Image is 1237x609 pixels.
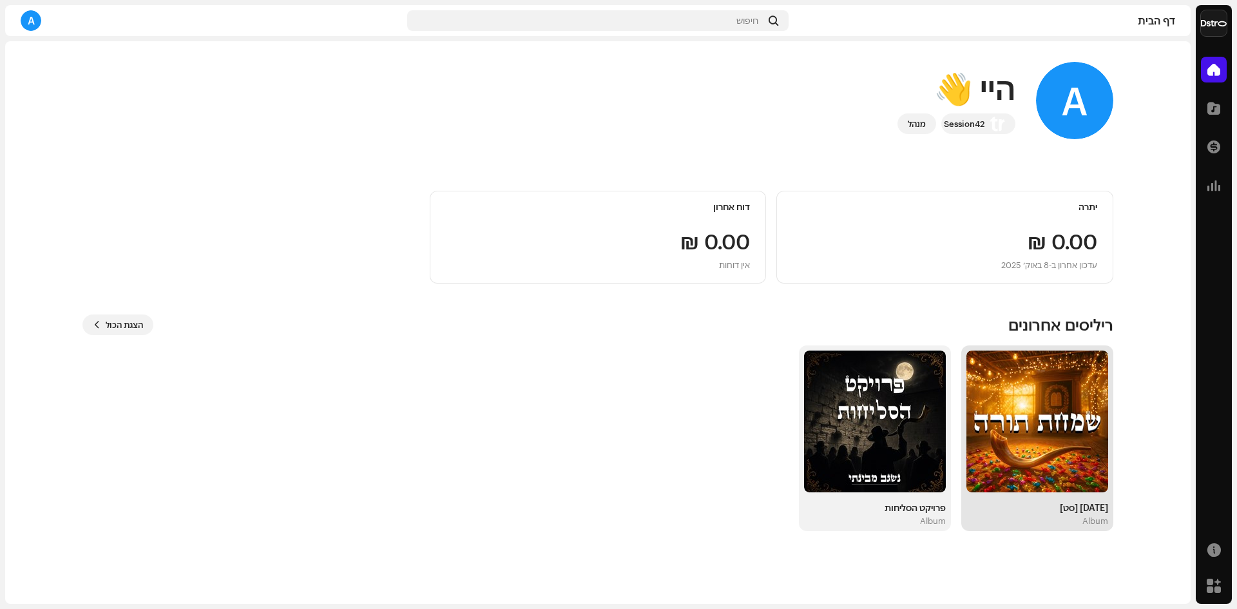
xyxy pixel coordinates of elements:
re-o-card-value: יתרה [776,191,1113,284]
re-o-card-value: דוח אחרון [430,191,767,284]
span: הצגת הכול [106,312,143,338]
img: 94e5f6ef-caab-4d0e-93e6-3d4093316445 [804,351,946,492]
div: עדכון אחרון ב-8 באוק׳ 2025 [792,257,1097,273]
div: A [21,10,41,31]
h3: ריליסים אחרונים [1008,314,1113,335]
div: דף הבית [794,15,1175,26]
button: הצגת הכול [82,314,153,335]
div: דוח אחרון [446,202,751,212]
div: A [1036,62,1113,139]
div: אין דוחות [719,257,750,273]
div: פרויקט הסליחות [804,503,946,513]
div: [DATE] [סט] [966,503,1108,513]
div: יתרה [792,202,1097,212]
span: חיפוש [736,15,758,26]
img: a754eb8e-f922-4056-8001-d1d15cdf72ef [990,116,1005,131]
div: Album [920,516,946,526]
div: מנהל [908,116,926,131]
img: a754eb8e-f922-4056-8001-d1d15cdf72ef [1201,10,1227,36]
div: Album [1082,516,1108,526]
div: Session42 [944,116,984,131]
div: היי 👋 [897,67,1015,108]
img: def65446-1c7d-4653-8181-65b0271c3b39 [966,351,1108,492]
